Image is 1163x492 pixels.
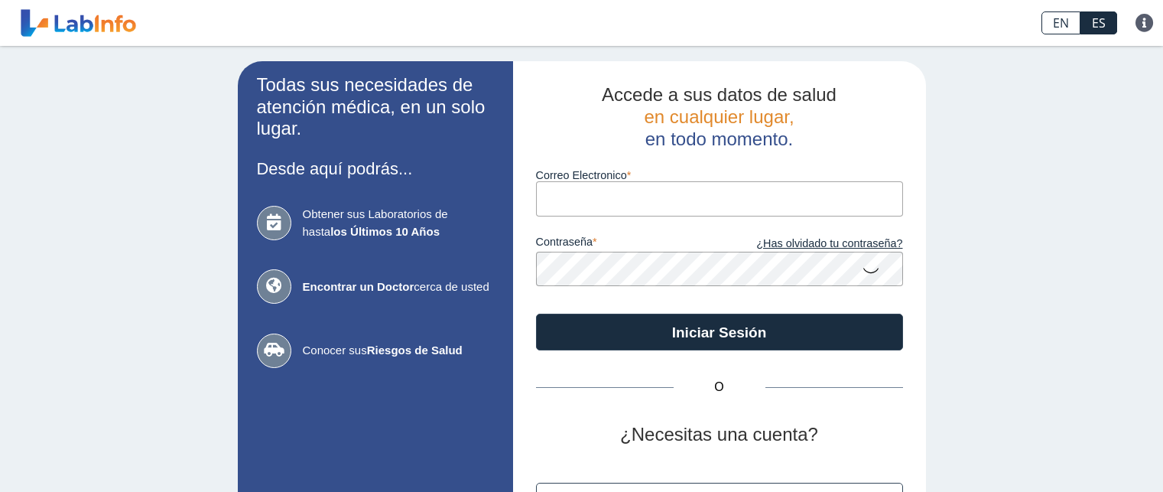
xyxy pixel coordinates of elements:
span: Conocer sus [303,342,494,360]
a: EN [1041,11,1080,34]
span: Accede a sus datos de salud [602,84,837,105]
span: en cualquier lugar, [644,106,794,127]
span: cerca de usted [303,279,494,296]
b: Riesgos de Salud [367,344,463,357]
h2: Todas sus necesidades de atención médica, en un solo lugar. [257,74,494,140]
b: los Últimos 10 Años [330,225,440,238]
a: ¿Has olvidado tu contraseña? [720,236,903,253]
b: Encontrar un Doctor [303,280,414,293]
span: Obtener sus Laboratorios de hasta [303,206,494,240]
label: contraseña [536,236,720,253]
iframe: Help widget launcher [1027,432,1146,475]
label: Correo Electronico [536,169,903,181]
button: Iniciar Sesión [536,314,903,350]
a: ES [1080,11,1117,34]
h2: ¿Necesitas una cuenta? [536,424,903,446]
span: O [674,378,765,396]
span: en todo momento. [645,129,793,149]
h3: Desde aquí podrás... [257,159,494,178]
